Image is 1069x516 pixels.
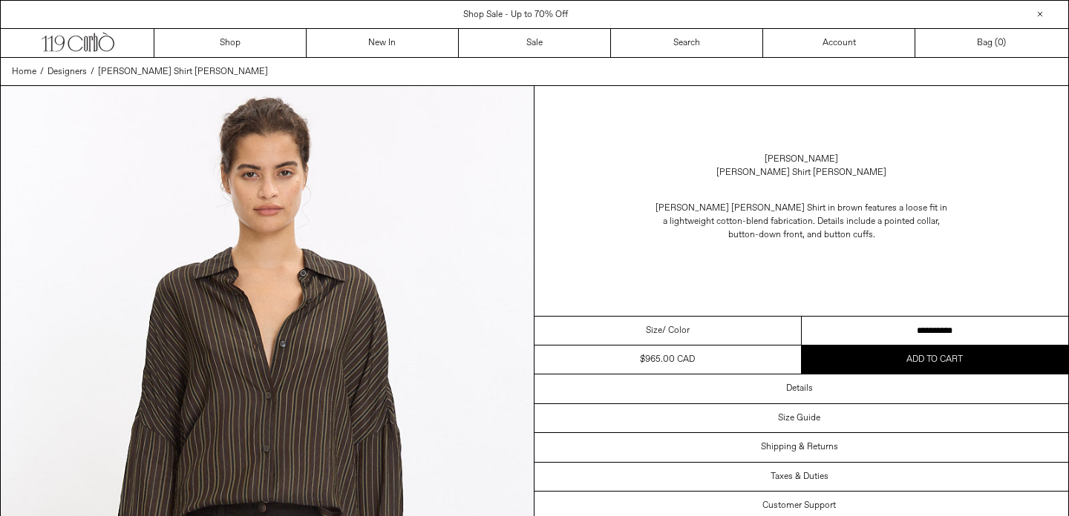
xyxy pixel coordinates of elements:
[154,29,307,57] a: Shop
[786,383,813,394] h3: Details
[998,36,1006,50] span: )
[762,500,836,511] h3: Customer Support
[463,9,568,21] a: Shop Sale - Up to 70% Off
[998,37,1003,49] span: 0
[771,472,828,482] h3: Taxes & Duties
[906,354,963,365] span: Add to cart
[459,29,611,57] a: Sale
[12,66,36,78] span: Home
[778,413,820,423] h3: Size Guide
[653,194,950,249] p: [PERSON_NAME] [PERSON_NAME] Shirt in brown features a loose fit in a lightweight cotton-blend fab...
[98,66,268,78] span: [PERSON_NAME] Shirt [PERSON_NAME]
[646,324,662,337] span: Size
[915,29,1068,57] a: Bag ()
[763,29,915,57] a: Account
[765,153,838,166] a: [PERSON_NAME]
[716,166,886,179] div: [PERSON_NAME] Shirt [PERSON_NAME]
[12,65,36,79] a: Home
[640,353,695,366] div: $965.00 CAD
[761,442,838,452] h3: Shipping & Returns
[48,65,87,79] a: Designers
[48,66,87,78] span: Designers
[307,29,459,57] a: New In
[91,65,94,79] span: /
[611,29,763,57] a: Search
[40,65,44,79] span: /
[802,345,1069,374] button: Add to cart
[662,324,690,337] span: / Color
[98,65,268,79] a: [PERSON_NAME] Shirt [PERSON_NAME]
